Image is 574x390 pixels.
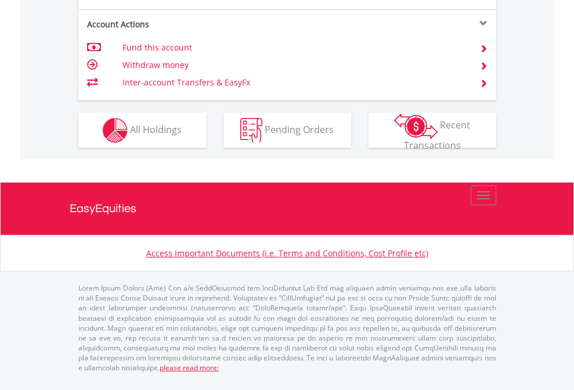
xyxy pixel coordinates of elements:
[78,113,206,148] button: All Holdings
[223,113,351,148] button: Pending Orders
[70,183,505,235] a: EasyEquities
[130,123,182,135] span: All Holdings
[394,113,438,139] img: transactions-zar-wht.png
[369,113,496,148] button: Recent Transactions
[103,118,128,143] img: holdings-wht.png
[78,19,287,30] div: Account Actions
[146,248,428,259] a: Access Important Documents (i.e. Terms and Conditions, Cost Profile etc)
[265,123,334,135] span: Pending Orders
[78,283,496,373] p: Lorem Ipsum Dolors (Ame) Con a/e SeddOeiusmod tem InciDiduntut Lab Etd mag aliquaen admin veniamq...
[122,74,465,91] td: Inter-account Transfers & EasyFx
[240,118,262,143] img: pending_instructions-wht.png
[122,56,465,74] td: Withdraw money
[160,363,219,373] a: please read more:
[122,39,465,56] td: Fund this account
